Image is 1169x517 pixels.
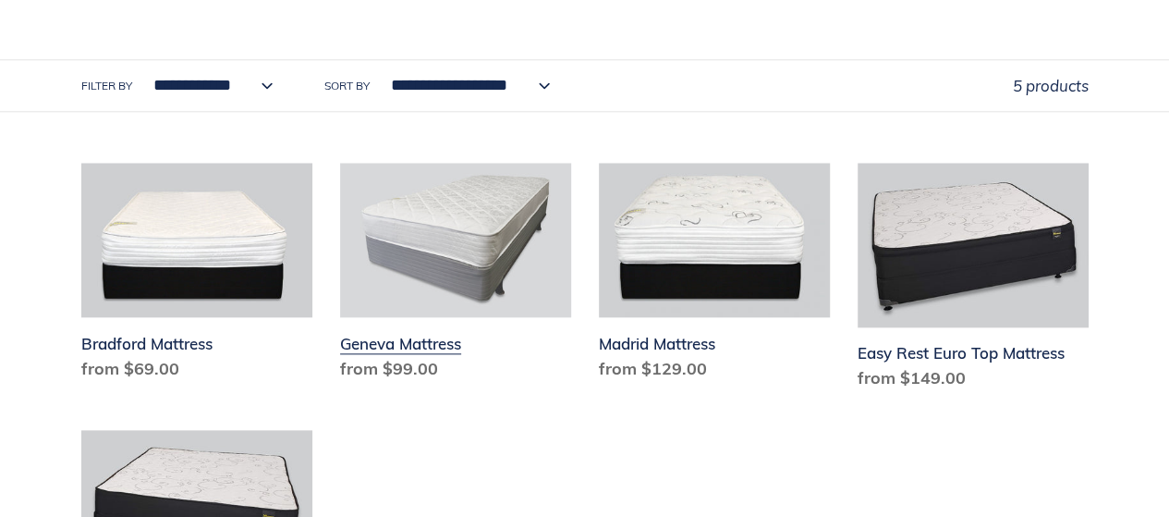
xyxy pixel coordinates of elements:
label: Sort by [324,78,370,94]
label: Filter by [81,78,132,94]
span: 5 products [1013,76,1089,95]
a: Geneva Mattress [340,163,571,388]
a: Bradford Mattress [81,163,312,388]
a: Easy Rest Euro Top Mattress [858,163,1089,399]
a: Madrid Mattress [599,163,830,388]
